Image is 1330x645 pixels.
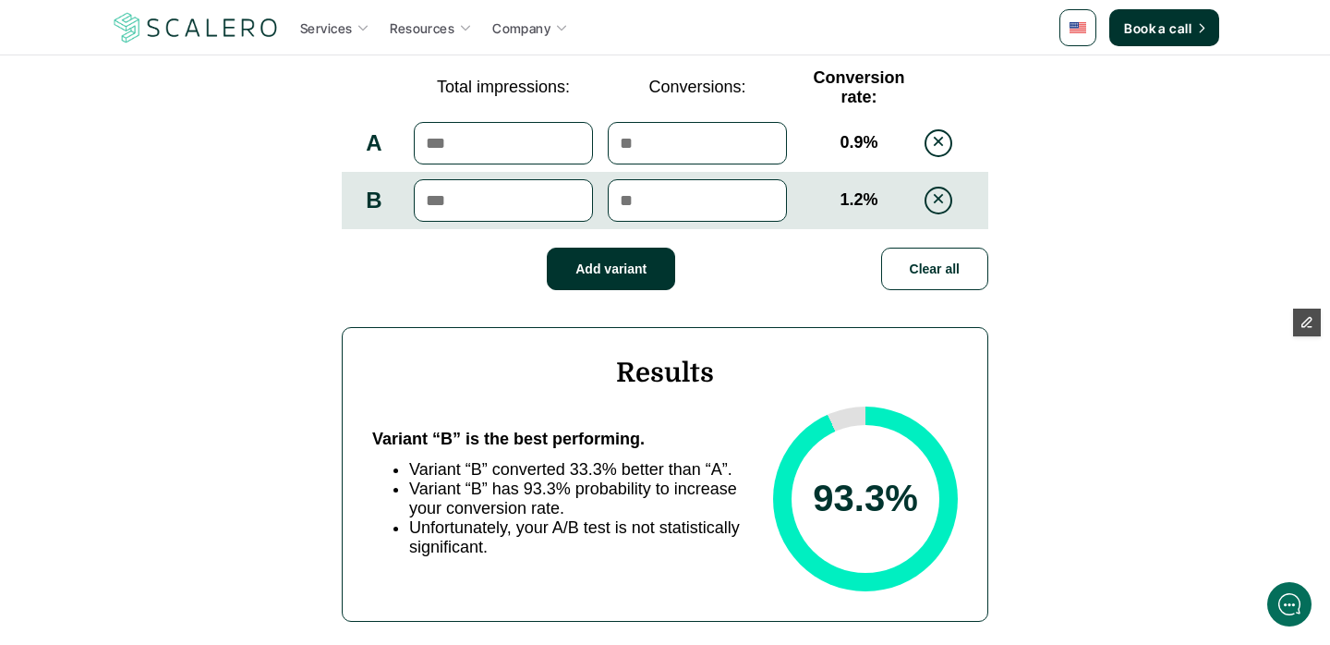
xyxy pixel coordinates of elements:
[1267,582,1312,627] iframe: gist-messenger-bubble-iframe
[794,115,924,172] td: 0.9 %
[294,513,308,522] tspan: GIF
[69,36,166,48] div: Back in a few hours
[794,172,924,229] td: 1.2 %
[406,61,600,115] td: Total impressions:
[492,18,550,38] p: Company
[111,11,281,44] a: Scalero company logotype
[1124,18,1191,38] p: Book a call
[409,480,737,517] span: Variant “B” has 93.3% probability to increase your conversion rate.
[794,61,924,115] td: Conversion rate:
[281,493,320,544] button: />GIF
[600,61,794,115] td: Conversions:
[69,12,166,32] div: Scalero
[813,478,917,519] span: 93.3 %
[372,358,958,388] h4: Results
[1293,309,1321,336] button: Edit Framer Content
[1109,9,1219,46] a: Book a call
[288,509,313,525] g: />
[111,10,281,45] img: Scalero company logotype
[881,248,988,290] button: Clear all
[547,248,675,290] button: Add variant
[372,430,645,448] span: Variant “B” is the best performing.
[154,472,234,484] span: We run on Gist
[409,460,732,479] span: Variant “B” converted 33.3% better than “A”.
[55,12,346,48] div: ScaleroBack in a few hours
[300,18,352,38] p: Services
[409,518,740,556] span: Unfortunately, your A/B test is not statistically significant.
[342,115,406,172] td: A
[342,172,406,229] td: B
[390,18,454,38] p: Resources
